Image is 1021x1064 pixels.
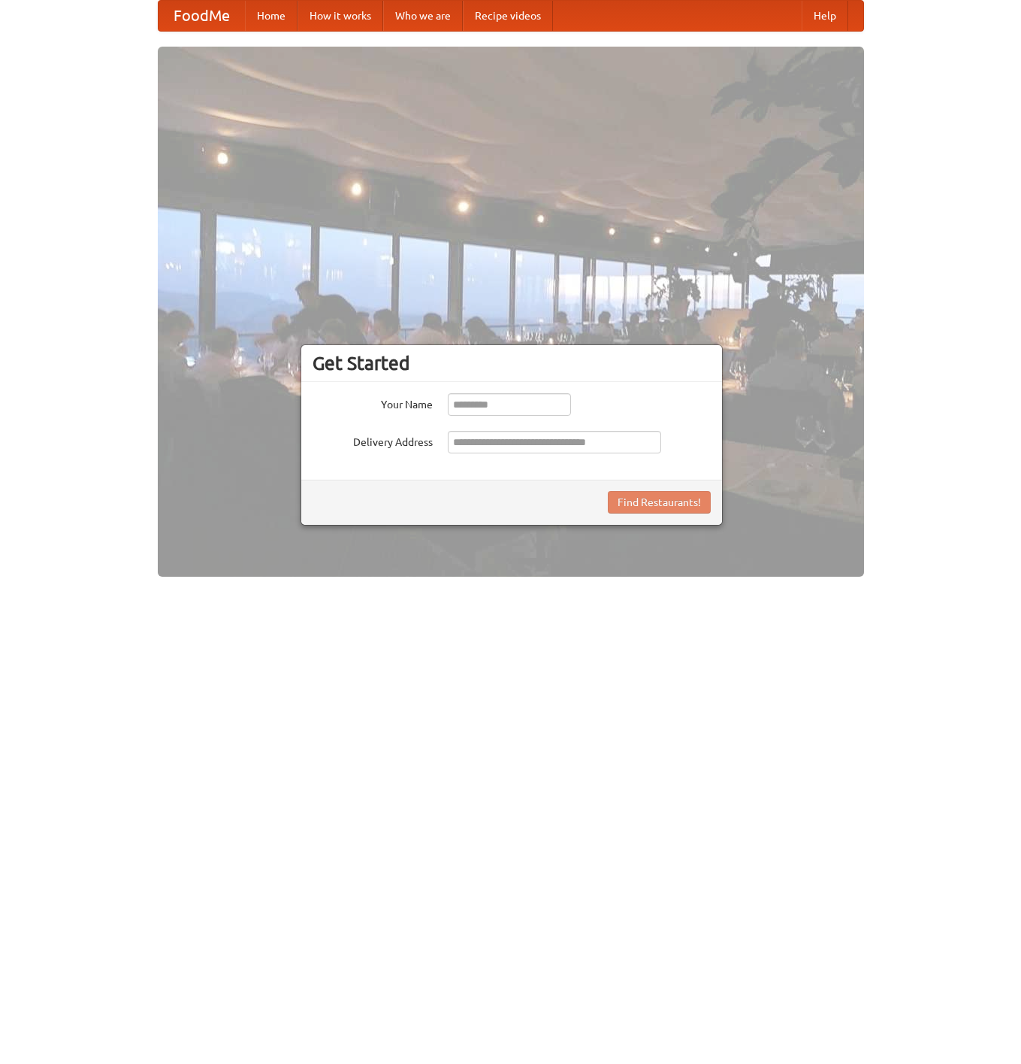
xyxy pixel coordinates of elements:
[463,1,553,31] a: Recipe videos
[608,491,711,514] button: Find Restaurants!
[802,1,848,31] a: Help
[313,352,711,374] h3: Get Started
[298,1,383,31] a: How it works
[313,431,433,450] label: Delivery Address
[383,1,463,31] a: Who we are
[159,1,245,31] a: FoodMe
[245,1,298,31] a: Home
[313,393,433,412] label: Your Name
